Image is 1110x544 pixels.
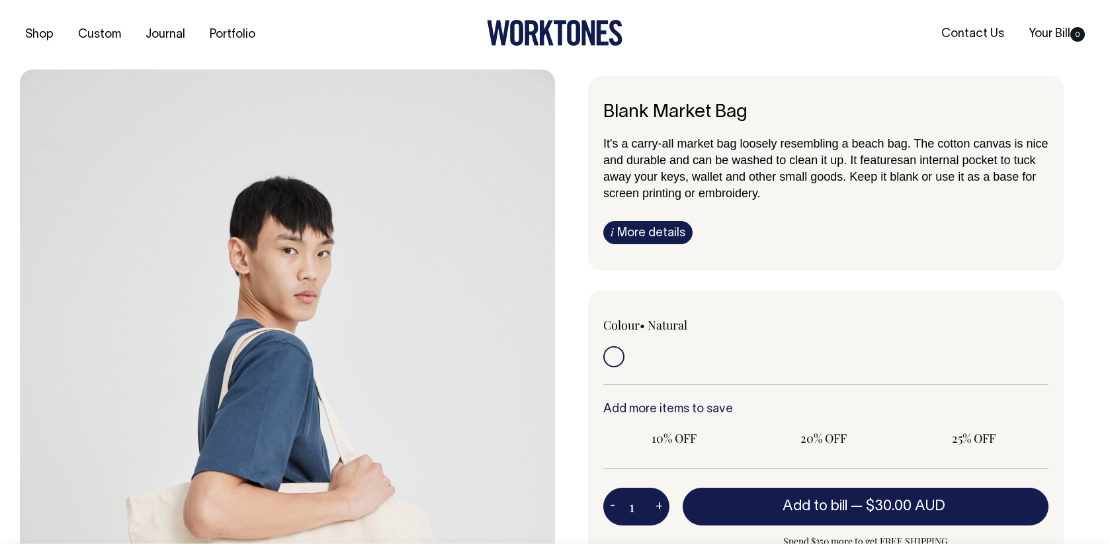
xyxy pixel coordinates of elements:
[683,488,1048,525] button: Add to bill —$30.00 AUD
[73,24,126,46] a: Custom
[640,317,645,333] span: •
[140,24,191,46] a: Journal
[853,154,903,167] span: t features
[649,494,669,520] button: +
[936,23,1009,45] a: Contact Us
[910,430,1038,446] span: 25% OFF
[603,103,1048,123] h6: Blank Market Bag
[903,426,1045,450] input: 25% OFF
[603,403,1048,416] h6: Add more items to save
[759,430,888,446] span: 20% OFF
[603,317,781,333] div: Colour
[603,221,693,244] a: iMore details
[753,426,894,450] input: 20% OFF
[1070,27,1085,42] span: 0
[204,24,261,46] a: Portfolio
[603,426,745,450] input: 10% OFF
[851,500,949,513] span: —
[603,154,1036,200] span: an internal pocket to tuck away your keys, wallet and other small goods. Keep it blank or use it ...
[783,500,847,513] span: Add to bill
[20,24,59,46] a: Shop
[648,317,687,333] label: Natural
[610,430,738,446] span: 10% OFF
[866,500,945,513] span: $30.00 AUD
[603,494,622,520] button: -
[603,137,1048,167] span: It's a carry-all market bag loosely resembling a beach bag. The cotton canvas is nice and durable...
[1023,23,1090,45] a: Your Bill0
[611,225,614,239] span: i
